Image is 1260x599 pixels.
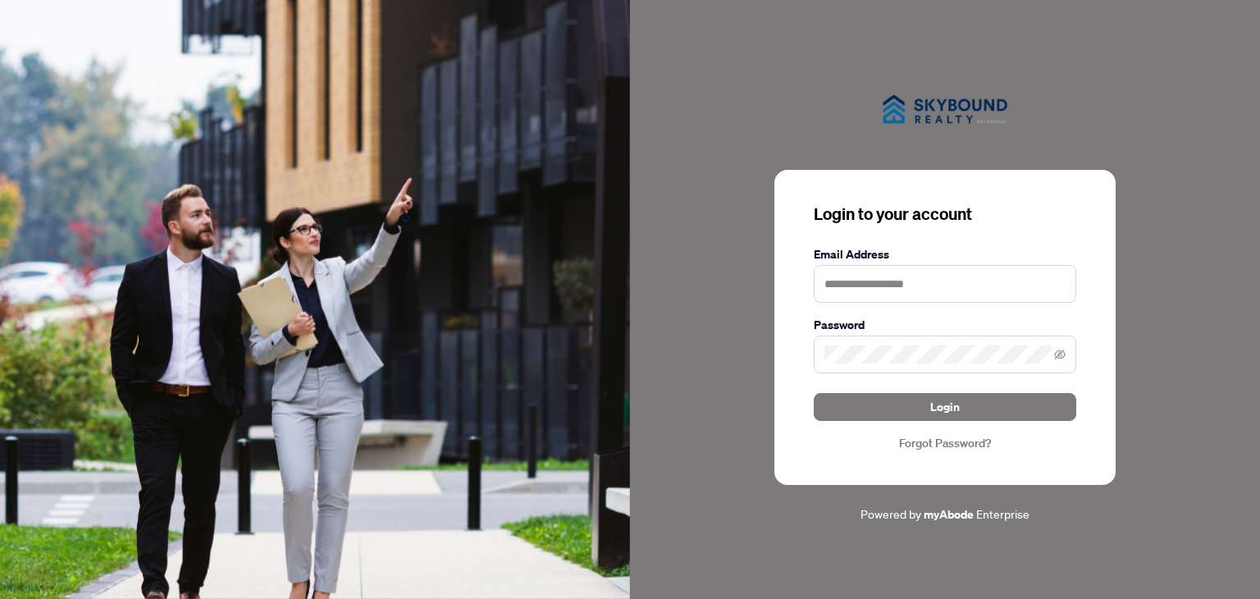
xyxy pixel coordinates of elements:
button: Login [814,393,1076,421]
h3: Login to your account [814,203,1076,226]
img: ma-logo [863,75,1027,144]
span: Powered by [861,506,921,521]
a: myAbode [924,505,974,524]
label: Password [814,316,1076,334]
label: Email Address [814,245,1076,263]
span: Enterprise [976,506,1029,521]
span: Login [930,394,960,420]
span: eye-invisible [1054,349,1066,360]
a: Forgot Password? [814,434,1076,452]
